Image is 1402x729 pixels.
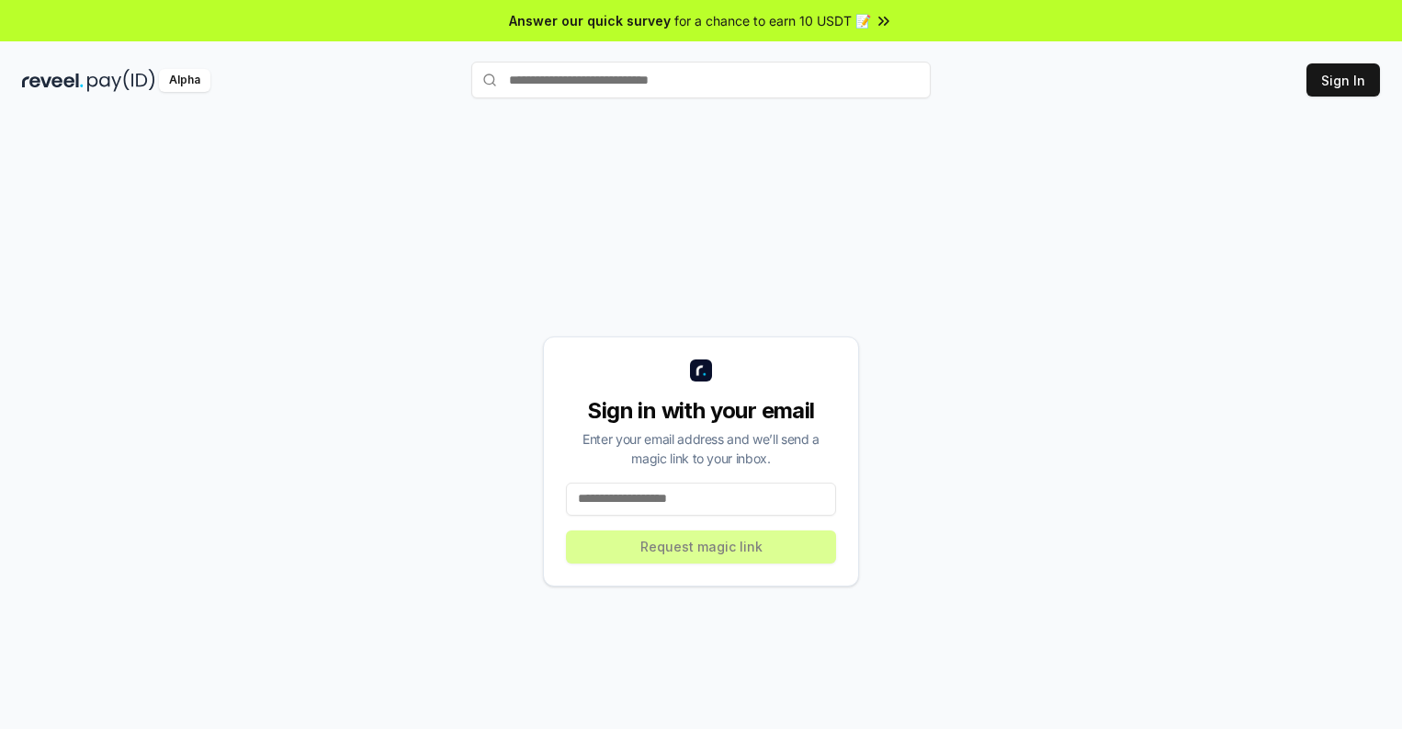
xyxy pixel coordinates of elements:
[1306,63,1380,97] button: Sign In
[566,396,836,426] div: Sign in with your email
[87,69,155,92] img: pay_id
[566,429,836,468] div: Enter your email address and we’ll send a magic link to your inbox.
[159,69,210,92] div: Alpha
[22,69,84,92] img: reveel_dark
[690,359,712,382] img: logo_small
[674,11,871,30] span: for a chance to earn 10 USDT 📝
[509,11,671,30] span: Answer our quick survey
